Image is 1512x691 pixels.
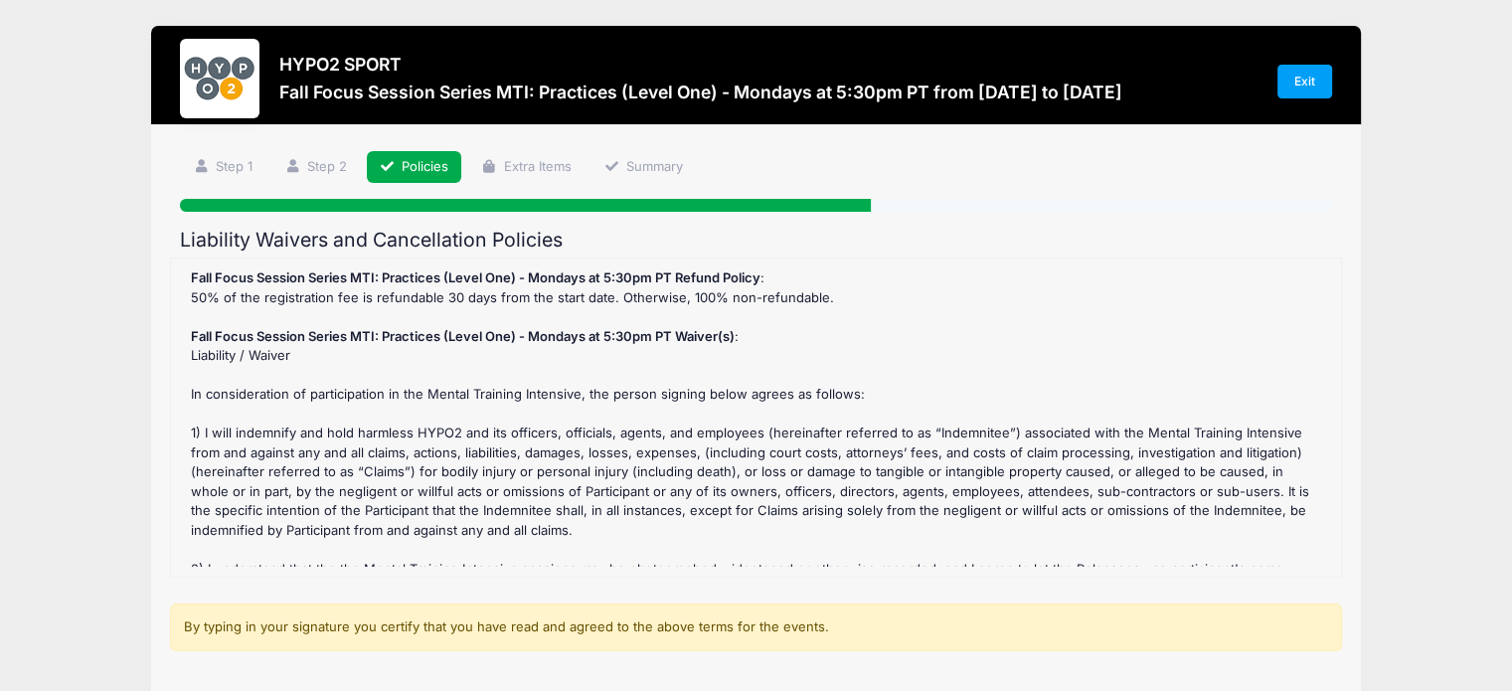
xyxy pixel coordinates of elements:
[590,151,696,184] a: Summary
[191,328,735,344] strong: Fall Focus Session Series MTI: Practices (Level One) - Mondays at 5:30pm PT Waiver(s)
[468,151,585,184] a: Extra Items
[180,151,265,184] a: Step 1
[170,604,1342,651] div: By typing in your signature you certify that you have read and agreed to the above terms for the ...
[279,54,1122,75] h3: HYPO2 SPORT
[181,268,1331,567] div: : 50% of the registration fee is refundable 30 days from the start date. Otherwise, 100% non-refu...
[279,82,1122,102] h3: Fall Focus Session Series MTI: Practices (Level One) - Mondays at 5:30pm PT from [DATE] to [DATE]
[180,229,1332,252] h2: Liability Waivers and Cancellation Policies
[191,269,760,285] strong: Fall Focus Session Series MTI: Practices (Level One) - Mondays at 5:30pm PT Refund Policy
[271,151,360,184] a: Step 2
[1277,65,1333,98] a: Exit
[367,151,462,184] a: Policies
